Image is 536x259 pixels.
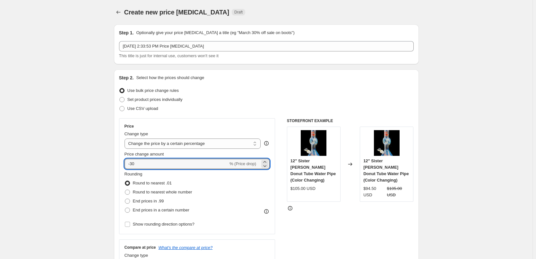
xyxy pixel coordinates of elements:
[301,130,326,156] img: CC107CC_80x.jpg
[229,161,256,166] span: % (Price drop)
[133,199,164,203] span: End prices in .99
[125,159,228,169] input: -15
[127,88,179,93] span: Use bulk price change rules
[263,140,270,147] div: help
[127,106,158,111] span: Use CSV upload
[127,97,183,102] span: Set product prices individually
[125,253,148,258] span: Change type
[287,118,414,123] h6: STOREFRONT EXAMPLE
[133,208,189,212] span: End prices in a certain number
[125,131,148,136] span: Change type
[159,245,213,250] button: What's the compare at price?
[136,75,204,81] p: Select how the prices should change
[119,41,414,51] input: 30% off holiday sale
[125,152,164,156] span: Price change amount
[133,190,192,194] span: Round to nearest whole number
[234,10,243,15] span: Draft
[136,30,294,36] p: Optionally give your price [MEDICAL_DATA] a title (eg "March 30% off sale on boots")
[290,158,336,183] span: 12" Sister [PERSON_NAME] Donut Tube Water Pipe (Color Changing)
[114,8,123,17] button: Price change jobs
[290,186,316,191] span: $105.00 USD
[374,130,400,156] img: CC107CC_80x.jpg
[125,245,156,250] h3: Compare at price
[387,186,402,197] span: $105.00 USD
[363,158,409,183] span: 12" Sister [PERSON_NAME] Donut Tube Water Pipe (Color Changing)
[133,181,172,185] span: Round to nearest .01
[124,9,229,16] span: Create new price [MEDICAL_DATA]
[125,124,134,129] h3: Price
[133,222,195,227] span: Show rounding direction options?
[363,186,376,197] span: $94.50 USD
[119,30,134,36] h2: Step 1.
[119,53,219,58] span: This title is just for internal use, customers won't see it
[125,172,143,176] span: Rounding
[119,75,134,81] h2: Step 2.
